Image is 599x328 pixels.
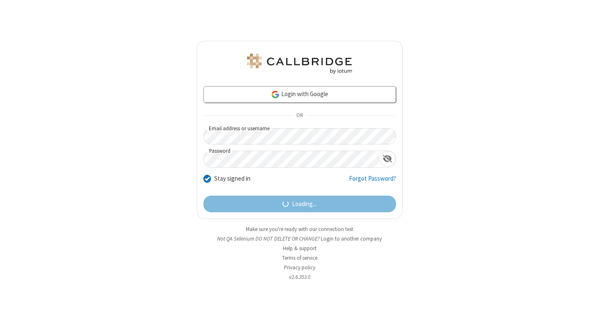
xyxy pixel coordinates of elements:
[282,254,317,261] a: Terms of service
[214,174,250,184] label: Stay signed in
[197,235,403,243] li: Not QA Selenium DO NOT DELETE OR CHANGE?
[246,226,353,233] a: Make sure you're ready with our connection test
[204,151,379,167] input: Password
[245,54,354,74] img: QA Selenium DO NOT DELETE OR CHANGE
[203,86,396,103] a: Login with Google
[203,196,396,212] button: Loading...
[271,90,280,99] img: google-icon.png
[349,174,396,190] a: Forgot Password?
[379,151,396,166] div: Show password
[203,128,396,144] input: Email address or username
[321,235,382,243] button: Login to another company
[292,199,317,209] span: Loading...
[197,273,403,281] li: v2.6.353.0
[283,245,317,252] a: Help & support
[293,110,306,122] span: OR
[284,264,315,271] a: Privacy policy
